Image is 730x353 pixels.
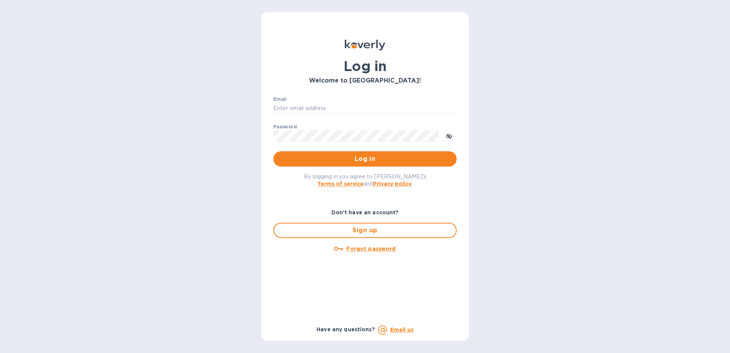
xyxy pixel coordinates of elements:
[273,125,297,129] label: Password
[273,77,457,84] h3: Welcome to [GEOGRAPHIC_DATA]!
[346,246,396,252] u: Forgot password
[273,103,457,114] input: Enter email address
[273,223,457,238] button: Sign up
[304,173,426,187] span: By logging in you agree to [PERSON_NAME]'s and .
[317,181,363,187] a: Terms of service
[331,209,399,215] b: Don't have an account?
[441,128,457,143] button: toggle password visibility
[373,181,412,187] a: Privacy policy
[279,154,451,164] span: Log in
[345,40,385,50] img: Koverly
[273,58,457,74] h1: Log in
[273,151,457,167] button: Log in
[317,326,375,332] b: Have any questions?
[390,327,413,333] a: Email us
[273,97,287,102] label: Email
[280,226,450,235] span: Sign up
